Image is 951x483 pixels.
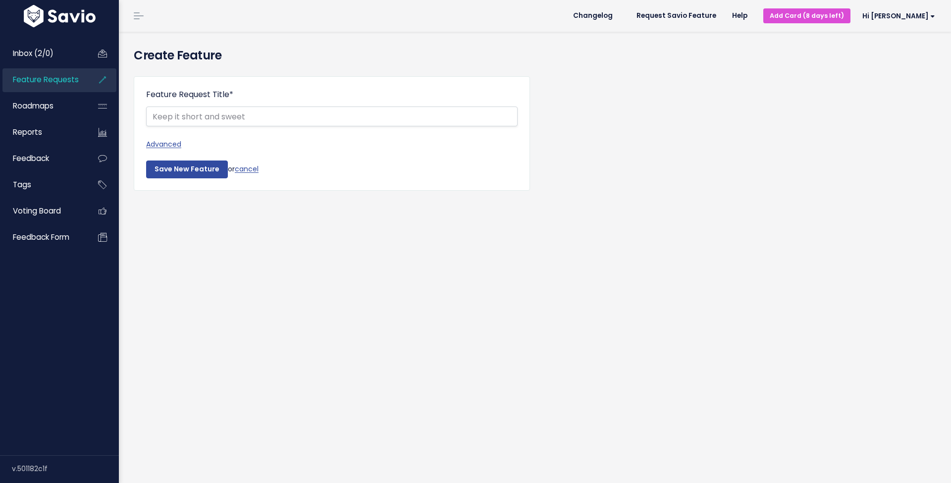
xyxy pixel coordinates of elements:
a: Add Card (8 days left) [763,8,850,23]
a: Hi [PERSON_NAME] [850,8,943,24]
span: Feedback [13,153,49,163]
a: Help [724,8,755,23]
a: Tags [2,173,82,196]
a: cancel [235,164,259,174]
input: Keep it short and sweet [146,107,518,126]
a: Voting Board [2,200,82,222]
div: or [146,161,518,178]
span: Feedback form [13,232,69,242]
span: Changelog [573,12,613,19]
label: Feature Request Title [146,89,233,101]
a: Inbox (2/0) [2,42,82,65]
input: Save New Feature [146,161,228,178]
a: Advanced [146,138,518,151]
span: Hi [PERSON_NAME] [862,12,935,20]
a: Feedback form [2,226,82,249]
span: Tags [13,179,31,190]
span: Inbox (2/0) [13,48,53,58]
a: Roadmaps [2,95,82,117]
a: Feedback [2,147,82,170]
a: Reports [2,121,82,144]
span: Roadmaps [13,101,53,111]
a: Feature Requests [2,68,82,91]
span: Reports [13,127,42,137]
div: v.501182c1f [12,456,119,482]
span: Feature Requests [13,74,79,85]
img: logo-white.9d6f32f41409.svg [21,5,98,27]
h4: Create Feature [134,47,936,64]
a: Request Savio Feature [629,8,724,23]
span: Voting Board [13,206,61,216]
